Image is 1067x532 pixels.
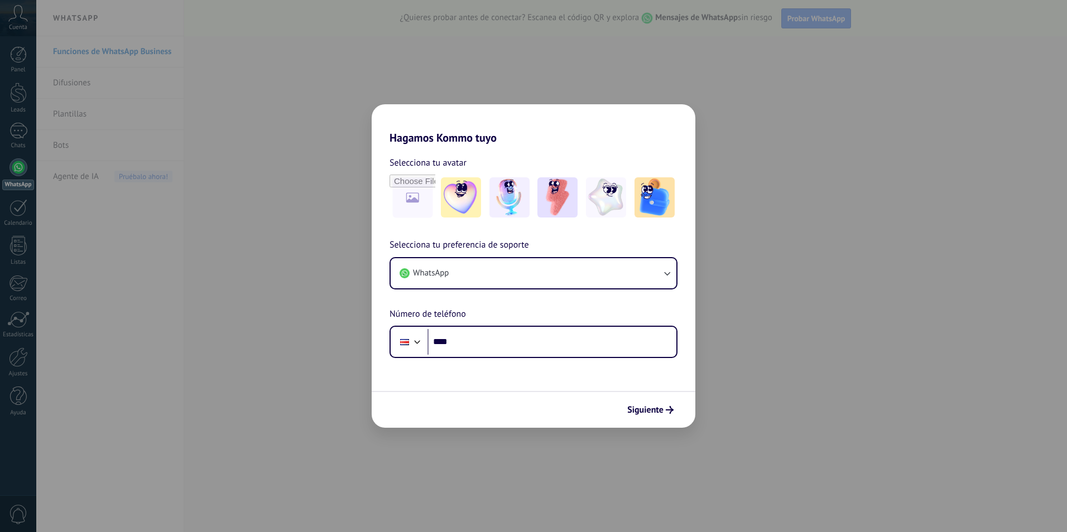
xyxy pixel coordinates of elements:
img: -2.jpeg [489,177,530,217]
span: Selecciona tu preferencia de soporte [390,238,529,253]
span: Número de teléfono [390,307,466,322]
button: Siguiente [622,400,679,419]
img: -4.jpeg [586,177,626,217]
h2: Hagamos Kommo tuyo [372,104,695,144]
span: WhatsApp [413,268,449,279]
button: WhatsApp [391,258,676,288]
img: -5.jpeg [635,177,675,217]
span: Siguiente [627,406,664,414]
span: Selecciona tu avatar [390,156,467,170]
img: -1.jpeg [441,177,481,217]
img: -3.jpeg [537,177,578,217]
div: Costa Rica: + 506 [394,330,415,354]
